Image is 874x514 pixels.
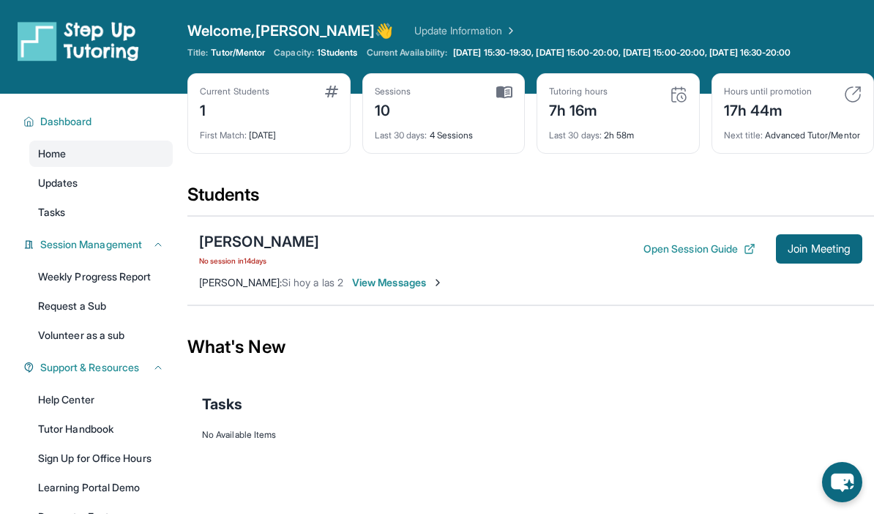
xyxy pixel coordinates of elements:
[724,97,812,121] div: 17h 44m
[29,199,173,226] a: Tasks
[549,121,687,141] div: 2h 58m
[199,255,319,267] span: No session in 14 days
[34,237,164,252] button: Session Management
[200,97,269,121] div: 1
[187,21,394,41] span: Welcome, [PERSON_NAME] 👋
[367,47,447,59] span: Current Availability:
[352,275,444,290] span: View Messages
[40,237,142,252] span: Session Management
[38,176,78,190] span: Updates
[200,86,269,97] div: Current Students
[325,86,338,97] img: card
[187,183,874,215] div: Students
[822,462,862,502] button: chat-button
[38,205,65,220] span: Tasks
[549,86,608,97] div: Tutoring hours
[200,130,247,141] span: First Match :
[453,47,791,59] span: [DATE] 15:30-19:30, [DATE] 15:00-20:00, [DATE] 15:00-20:00, [DATE] 16:30-20:00
[724,121,862,141] div: Advanced Tutor/Mentor
[187,47,208,59] span: Title:
[414,23,517,38] a: Update Information
[40,360,139,375] span: Support & Resources
[211,47,265,59] span: Tutor/Mentor
[643,242,755,256] button: Open Session Guide
[29,322,173,349] a: Volunteer as a sub
[29,170,173,196] a: Updates
[375,97,411,121] div: 10
[200,121,338,141] div: [DATE]
[670,86,687,103] img: card
[317,47,358,59] span: 1 Students
[274,47,314,59] span: Capacity:
[187,315,874,379] div: What's New
[199,276,282,288] span: [PERSON_NAME] :
[29,141,173,167] a: Home
[29,474,173,501] a: Learning Portal Demo
[29,264,173,290] a: Weekly Progress Report
[496,86,512,99] img: card
[844,86,862,103] img: card
[29,293,173,319] a: Request a Sub
[29,387,173,413] a: Help Center
[375,130,427,141] span: Last 30 days :
[776,234,862,264] button: Join Meeting
[40,114,92,129] span: Dashboard
[18,21,139,62] img: logo
[38,146,66,161] span: Home
[549,97,608,121] div: 7h 16m
[450,47,793,59] a: [DATE] 15:30-19:30, [DATE] 15:00-20:00, [DATE] 15:00-20:00, [DATE] 16:30-20:00
[375,121,513,141] div: 4 Sessions
[502,23,517,38] img: Chevron Right
[29,416,173,442] a: Tutor Handbook
[788,245,851,253] span: Join Meeting
[724,86,812,97] div: Hours until promotion
[202,394,242,414] span: Tasks
[432,277,444,288] img: Chevron-Right
[34,114,164,129] button: Dashboard
[724,130,763,141] span: Next title :
[375,86,411,97] div: Sessions
[282,276,343,288] span: Si hoy a las 2
[29,445,173,472] a: Sign Up for Office Hours
[199,231,319,252] div: [PERSON_NAME]
[34,360,164,375] button: Support & Resources
[202,429,859,441] div: No Available Items
[549,130,602,141] span: Last 30 days :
